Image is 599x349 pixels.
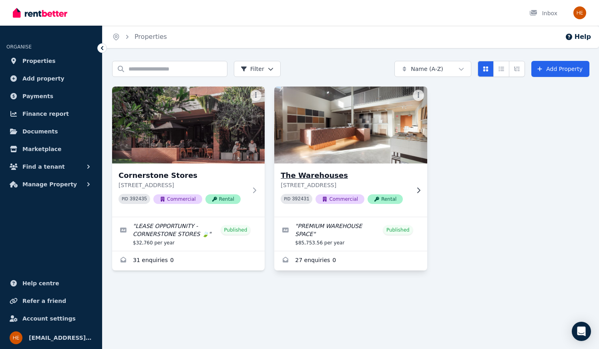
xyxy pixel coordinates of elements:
button: Manage Property [6,176,96,192]
button: Help [565,32,591,42]
span: [EMAIL_ADDRESS][DOMAIN_NAME] [29,333,92,343]
button: Name (A-Z) [394,61,471,77]
a: Add property [6,71,96,87]
span: ORGANISE [6,44,32,50]
span: Marketplace [22,144,61,154]
div: View options [478,61,525,77]
button: More options [250,90,261,101]
span: Help centre [22,278,59,288]
button: Filter [234,61,281,77]
span: Commercial [153,194,202,204]
span: Rental [368,194,403,204]
a: Edit listing: PREMIUM WAREHOUSE SPACE [274,217,427,251]
button: Card view [478,61,494,77]
small: PID [122,197,128,201]
span: Payments [22,91,53,101]
a: Finance report [6,106,96,122]
a: Properties [6,53,96,69]
button: More options [413,90,424,101]
span: Add property [22,74,64,83]
p: [STREET_ADDRESS] [119,181,247,189]
span: Documents [22,127,58,136]
a: Enquiries for Cornerstone Stores [112,251,265,270]
span: Name (A-Z) [411,65,443,73]
a: Enquiries for The Warehouses [274,251,427,270]
div: Open Intercom Messenger [572,322,591,341]
span: Find a tenant [22,162,65,171]
a: Account settings [6,311,96,327]
small: PID [284,197,290,201]
a: Cornerstone StoresCornerstone Stores[STREET_ADDRESS]PID 392435CommercialRental [112,87,265,217]
a: Marketplace [6,141,96,157]
button: Compact list view [493,61,509,77]
a: Refer a friend [6,293,96,309]
nav: Breadcrumb [103,26,177,48]
button: Expanded list view [509,61,525,77]
a: Edit listing: LEASE OPPORTUNITY - CORNERSTONE STORES 🍃 [112,217,265,251]
h3: The Warehouses [281,170,409,181]
a: The WarehousesThe Warehouses[STREET_ADDRESS]PID 392431CommercialRental [274,87,427,217]
a: Properties [135,33,167,40]
a: Documents [6,123,96,139]
a: Help centre [6,275,96,291]
span: Rental [205,194,241,204]
span: Manage Property [22,180,77,189]
code: 392435 [130,196,147,202]
code: 392431 [292,196,309,202]
img: RentBetter [13,7,67,19]
img: The Warehouses [271,85,431,165]
a: Add Property [531,61,589,77]
img: hello@cornerstonestores.com [10,331,22,344]
img: hello@cornerstonestores.com [573,6,586,19]
span: Properties [22,56,56,66]
p: [STREET_ADDRESS] [281,181,409,189]
div: Inbox [529,9,557,17]
span: Commercial [316,194,364,204]
button: Find a tenant [6,159,96,175]
a: Payments [6,88,96,104]
span: Account settings [22,314,76,323]
span: Finance report [22,109,69,119]
h3: Cornerstone Stores [119,170,247,181]
span: Refer a friend [22,296,66,306]
img: Cornerstone Stores [112,87,265,163]
span: Filter [241,65,264,73]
